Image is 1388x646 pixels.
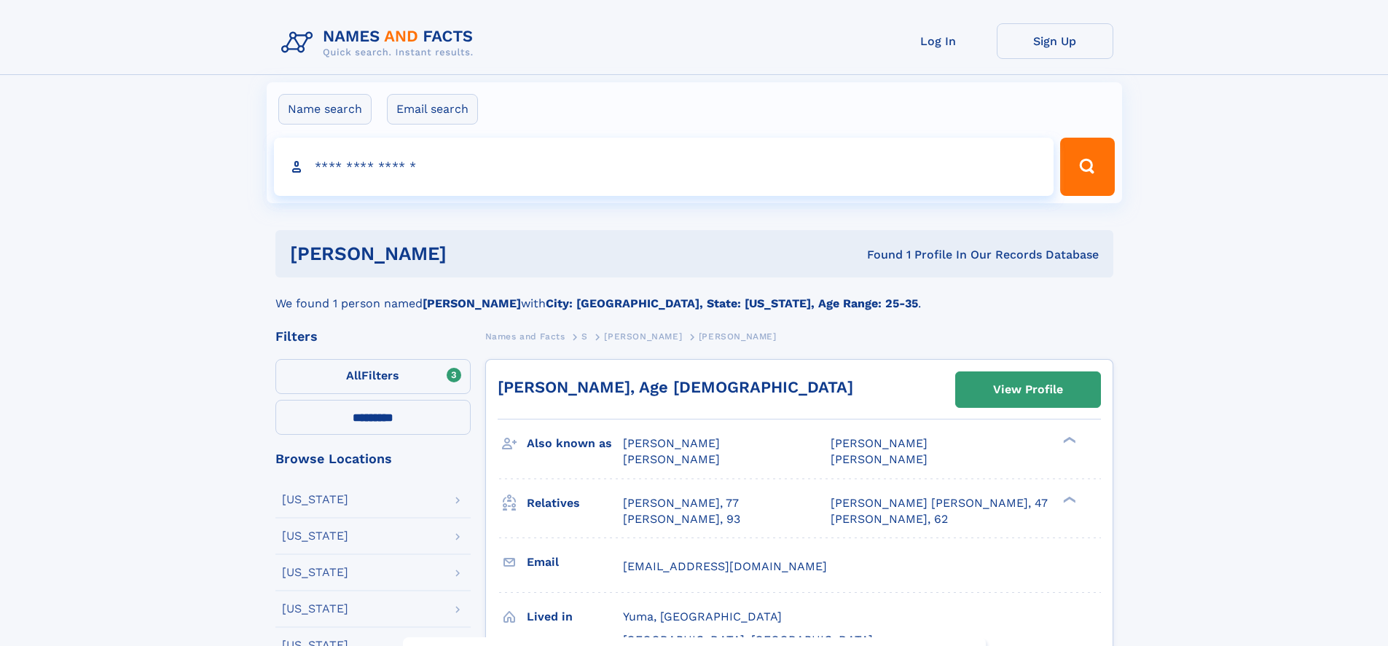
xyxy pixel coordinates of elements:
span: [PERSON_NAME] [623,452,720,466]
div: View Profile [993,373,1063,406]
span: [EMAIL_ADDRESS][DOMAIN_NAME] [623,559,827,573]
div: ❯ [1059,436,1077,445]
a: S [581,327,588,345]
div: [US_STATE] [282,567,348,578]
span: [PERSON_NAME] [604,331,682,342]
a: Log In [880,23,997,59]
label: Email search [387,94,478,125]
a: [PERSON_NAME] [604,327,682,345]
div: ❯ [1059,495,1077,504]
h1: [PERSON_NAME] [290,245,657,263]
div: [US_STATE] [282,603,348,615]
div: Found 1 Profile In Our Records Database [656,247,1099,263]
div: We found 1 person named with . [275,277,1113,312]
div: [US_STATE] [282,494,348,505]
h3: Also known as [527,431,623,456]
button: Search Button [1060,138,1114,196]
a: [PERSON_NAME] [PERSON_NAME], 47 [831,495,1048,511]
span: [PERSON_NAME] [831,436,928,450]
div: [US_STATE] [282,530,348,542]
label: Name search [278,94,372,125]
a: View Profile [956,372,1100,407]
div: Browse Locations [275,452,471,465]
span: Yuma, [GEOGRAPHIC_DATA] [623,610,782,623]
span: S [581,331,588,342]
img: Logo Names and Facts [275,23,485,63]
a: [PERSON_NAME], 93 [623,511,740,527]
a: Names and Facts [485,327,565,345]
a: [PERSON_NAME], 77 [623,495,739,511]
b: City: [GEOGRAPHIC_DATA], State: [US_STATE], Age Range: 25-35 [546,296,918,310]
b: [PERSON_NAME] [423,296,521,310]
a: [PERSON_NAME], 62 [831,511,948,527]
h3: Relatives [527,491,623,516]
div: Filters [275,330,471,343]
a: [PERSON_NAME], Age [DEMOGRAPHIC_DATA] [498,378,853,396]
input: search input [274,138,1054,196]
h3: Email [527,550,623,575]
span: [PERSON_NAME] [699,331,777,342]
h3: Lived in [527,604,623,629]
span: [PERSON_NAME] [831,452,928,466]
label: Filters [275,359,471,394]
span: All [346,369,361,382]
a: Sign Up [997,23,1113,59]
span: [PERSON_NAME] [623,436,720,450]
